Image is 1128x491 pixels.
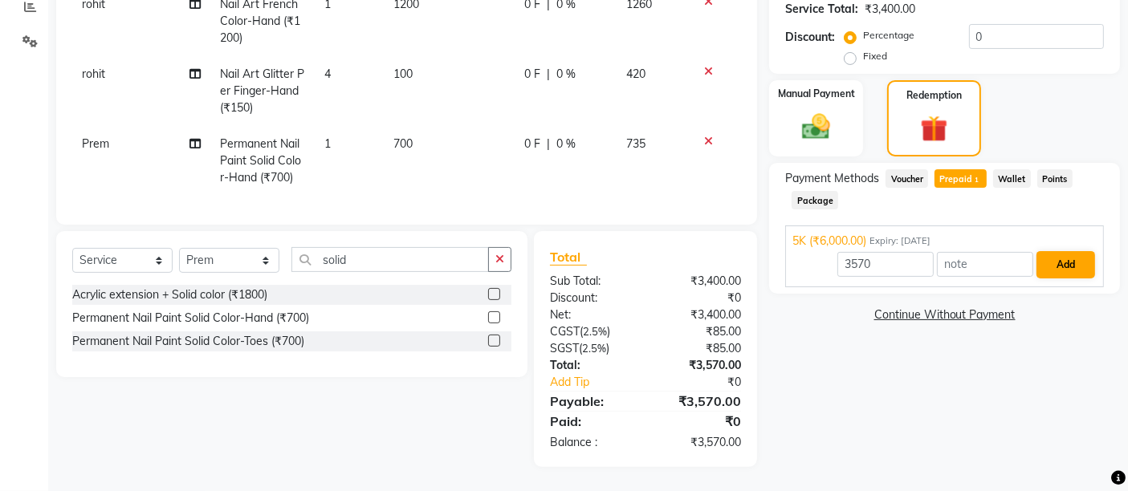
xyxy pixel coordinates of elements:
[1037,169,1073,188] span: Points
[550,249,587,266] span: Total
[582,342,606,355] span: 2.5%
[792,191,838,209] span: Package
[220,136,301,185] span: Permanent Nail Paint Solid Color-Hand (₹700)
[937,252,1033,277] input: note
[538,434,645,451] div: Balance :
[524,66,540,83] span: 0 F
[645,392,753,411] div: ₹3,570.00
[550,341,579,355] span: SGST
[538,412,645,431] div: Paid:
[324,136,331,151] span: 1
[645,323,753,340] div: ₹85.00
[82,136,109,151] span: Prem
[837,252,934,277] input: Amount
[912,112,955,146] img: _gift.svg
[324,67,331,81] span: 4
[645,306,753,323] div: ₹3,400.00
[935,169,987,188] span: Prepaid
[664,374,754,391] div: ₹0
[583,325,607,338] span: 2.5%
[869,234,930,248] span: Expiry: [DATE]
[538,374,663,391] a: Add Tip
[547,136,550,152] span: |
[556,66,576,83] span: 0 %
[72,333,304,350] div: Permanent Nail Paint Solid Color-Toes (₹700)
[626,67,645,81] span: 420
[778,87,855,101] label: Manual Payment
[82,67,105,81] span: rohit
[793,111,839,144] img: _cash.svg
[785,170,879,187] span: Payment Methods
[550,324,580,339] span: CGST
[538,357,645,374] div: Total:
[645,273,753,290] div: ₹3,400.00
[538,340,645,357] div: ( )
[72,286,267,303] div: Acrylic extension + Solid color (₹1800)
[538,392,645,411] div: Payable:
[785,29,835,46] div: Discount:
[863,28,914,43] label: Percentage
[645,340,753,357] div: ₹85.00
[72,310,309,327] div: Permanent Nail Paint Solid Color-Hand (₹700)
[772,306,1117,323] a: Continue Without Payment
[394,67,413,81] span: 100
[645,357,753,374] div: ₹3,570.00
[538,290,645,306] div: Discount:
[645,290,753,306] div: ₹0
[547,66,550,83] span: |
[886,169,928,188] span: Voucher
[906,88,962,103] label: Redemption
[220,67,304,115] span: Nail Art Glitter Per Finger-Hand (₹150)
[538,273,645,290] div: Sub Total:
[538,323,645,340] div: ( )
[524,136,540,152] span: 0 F
[785,1,858,18] div: Service Total:
[645,412,753,431] div: ₹0
[792,233,866,250] span: 5K (₹6,000.00)
[645,434,753,451] div: ₹3,570.00
[556,136,576,152] span: 0 %
[1036,251,1095,278] button: Add
[863,49,887,63] label: Fixed
[394,136,413,151] span: 700
[993,169,1031,188] span: Wallet
[538,306,645,323] div: Net:
[626,136,645,151] span: 735
[865,1,915,18] div: ₹3,400.00
[291,247,489,272] input: Search or Scan
[973,176,982,185] span: 1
